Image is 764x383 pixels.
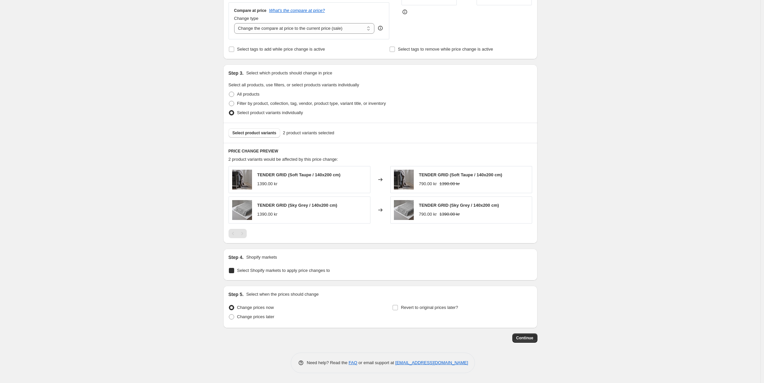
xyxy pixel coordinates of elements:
span: Change prices later [237,314,275,319]
h3: Compare at price [234,8,267,13]
div: 790.00 kr [419,211,437,218]
p: Select which products should change in price [246,70,332,76]
span: Filter by product, collection, tag, vendor, product type, variant title, or inventory [237,101,386,106]
p: Shopify markets [246,254,277,261]
span: Select all products, use filters, or select products variants individually [229,82,359,87]
img: tender-grid_throw_sky-grey_interior_01_3000x3000px_80x.jpg [394,200,414,220]
button: What's the compare at price? [269,8,325,13]
strike: 1390.00 kr [440,211,460,218]
a: [EMAIL_ADDRESS][DOMAIN_NAME] [395,360,468,365]
p: Select when the prices should change [246,291,318,298]
button: Continue [512,333,537,343]
span: TENDER GRID (Sky Grey / 140x200 cm) [257,203,337,208]
div: help [377,25,384,31]
img: tender-grid_throw_soft-taupe_02_1600x1600px_80x.jpg [394,170,414,190]
span: 2 product variants selected [283,130,334,136]
span: Revert to original prices later? [401,305,458,310]
span: Change prices now [237,305,274,310]
button: Select product variants [229,128,280,138]
img: tender-grid_throw_soft-taupe_02_1600x1600px_80x.jpg [232,170,252,190]
h2: Step 4. [229,254,244,261]
span: Select product variants individually [237,110,303,115]
a: FAQ [349,360,357,365]
span: Select tags to add while price change is active [237,47,325,52]
span: or email support at [357,360,395,365]
span: TENDER GRID (Soft Taupe / 140x200 cm) [419,172,502,177]
img: tender-grid_throw_sky-grey_interior_01_3000x3000px_80x.jpg [232,200,252,220]
span: TENDER GRID (Sky Grey / 140x200 cm) [419,203,499,208]
span: Continue [516,335,533,341]
div: 1390.00 kr [257,211,277,218]
span: Select tags to remove while price change is active [398,47,493,52]
span: Need help? Read the [307,360,349,365]
strike: 1390.00 kr [440,181,460,187]
h6: PRICE CHANGE PREVIEW [229,149,532,154]
nav: Pagination [229,229,247,238]
span: All products [237,92,260,97]
span: Select Shopify markets to apply price changes to [237,268,330,273]
span: Select product variants [233,130,276,136]
span: TENDER GRID (Soft Taupe / 140x200 cm) [257,172,341,177]
h2: Step 5. [229,291,244,298]
h2: Step 3. [229,70,244,76]
span: 2 product variants would be affected by this price change: [229,157,338,162]
div: 1390.00 kr [257,181,277,187]
div: 790.00 kr [419,181,437,187]
span: Change type [234,16,259,21]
